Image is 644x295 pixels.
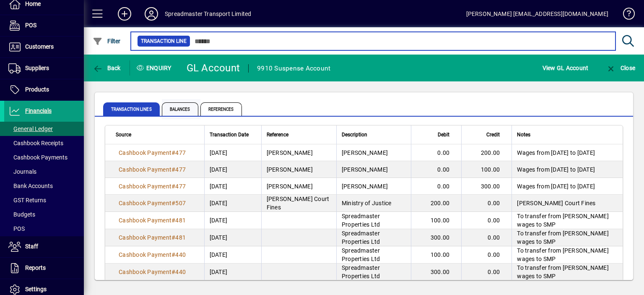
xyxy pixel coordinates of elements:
[411,212,461,229] td: 100.00
[210,165,228,174] span: [DATE]
[119,200,171,206] span: Cashbook Payment
[175,200,186,206] span: 507
[8,197,46,204] span: GST Returns
[171,234,175,241] span: #
[8,154,68,161] span: Cashbook Payments
[210,130,256,139] div: Transaction Date
[171,251,175,258] span: #
[8,168,36,175] span: Journals
[116,198,189,208] a: Cashbook Payment#507
[4,15,84,36] a: POS
[111,6,138,21] button: Add
[438,130,449,139] span: Debit
[103,102,160,116] span: Transaction lines
[4,150,84,164] a: Cashbook Payments
[116,148,189,157] a: Cashbook Payment#477
[4,122,84,136] a: General Ledger
[461,178,512,195] td: 300.00
[93,38,121,44] span: Filter
[25,107,52,114] span: Financials
[4,79,84,100] a: Products
[342,149,388,156] span: [PERSON_NAME]
[4,58,84,79] a: Suppliers
[25,43,54,50] span: Customers
[210,149,228,157] span: [DATE]
[517,213,609,228] span: To transfer from [PERSON_NAME] wages to SMP
[4,222,84,236] a: POS
[517,247,609,262] span: To transfer from [PERSON_NAME] wages to SMP
[119,183,171,190] span: Cashbook Payment
[119,234,171,241] span: Cashbook Payment
[4,136,84,150] a: Cashbook Receipts
[617,2,634,29] a: Knowledge Base
[342,247,380,262] span: Spreadmaster Properties Ltd
[4,179,84,193] a: Bank Accounts
[517,130,530,139] span: Notes
[175,251,186,258] span: 440
[119,269,171,275] span: Cashbook Payment
[116,130,131,139] span: Source
[8,183,53,189] span: Bank Accounts
[461,195,512,212] td: 0.00
[130,61,180,75] div: Enquiry
[175,234,186,241] span: 481
[267,130,288,139] span: Reference
[342,213,380,228] span: Spreadmaster Properties Ltd
[4,236,84,257] a: Staff
[267,130,331,139] div: Reference
[91,60,123,76] button: Back
[116,182,189,191] a: Cashbook Payment#477
[210,251,228,259] span: [DATE]
[461,161,512,178] td: 100.00
[210,182,228,191] span: [DATE]
[4,258,84,279] a: Reports
[25,243,38,250] span: Staff
[540,60,591,76] button: View GL Account
[93,65,121,71] span: Back
[119,251,171,258] span: Cashbook Payment
[411,195,461,212] td: 200.00
[119,166,171,173] span: Cashbook Payment
[175,166,186,173] span: 477
[411,264,461,281] td: 300.00
[4,193,84,207] a: GST Returns
[461,246,512,264] td: 0.00
[25,264,46,271] span: Reports
[467,130,507,139] div: Credit
[411,144,461,161] td: 0.00
[175,149,186,156] span: 477
[342,183,388,190] span: [PERSON_NAME]
[267,183,313,190] span: [PERSON_NAME]
[257,62,330,75] div: 9910 Suspense Account
[25,286,47,292] span: Settings
[210,199,228,207] span: [DATE]
[267,149,313,156] span: [PERSON_NAME]
[84,60,130,76] app-page-header-button: Back
[171,149,175,156] span: #
[517,149,595,156] span: Wages from [DATE] to [DATE]
[411,178,461,195] td: 0.00
[517,130,612,139] div: Notes
[210,216,228,225] span: [DATE]
[517,166,595,173] span: Wages from [DATE] to [DATE]
[171,217,175,224] span: #
[141,37,187,45] span: Transaction Line
[606,65,635,71] span: Close
[342,200,392,206] span: Ministry of Justice
[162,102,198,116] span: Balances
[466,7,608,21] div: [PERSON_NAME] [EMAIL_ADDRESS][DOMAIN_NAME]
[187,61,240,75] div: GL Account
[517,230,609,245] span: To transfer from [PERSON_NAME] wages to SMP
[342,230,380,245] span: Spreadmaster Properties Ltd
[116,216,189,225] a: Cashbook Payment#481
[116,165,189,174] a: Cashbook Payment#477
[171,200,175,206] span: #
[416,130,457,139] div: Debit
[8,211,35,218] span: Budgets
[25,65,49,71] span: Suppliers
[517,200,595,206] span: [PERSON_NAME] Court Fines
[116,233,189,242] a: Cashbook Payment#481
[267,166,313,173] span: [PERSON_NAME]
[486,130,500,139] span: Credit
[342,166,388,173] span: [PERSON_NAME]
